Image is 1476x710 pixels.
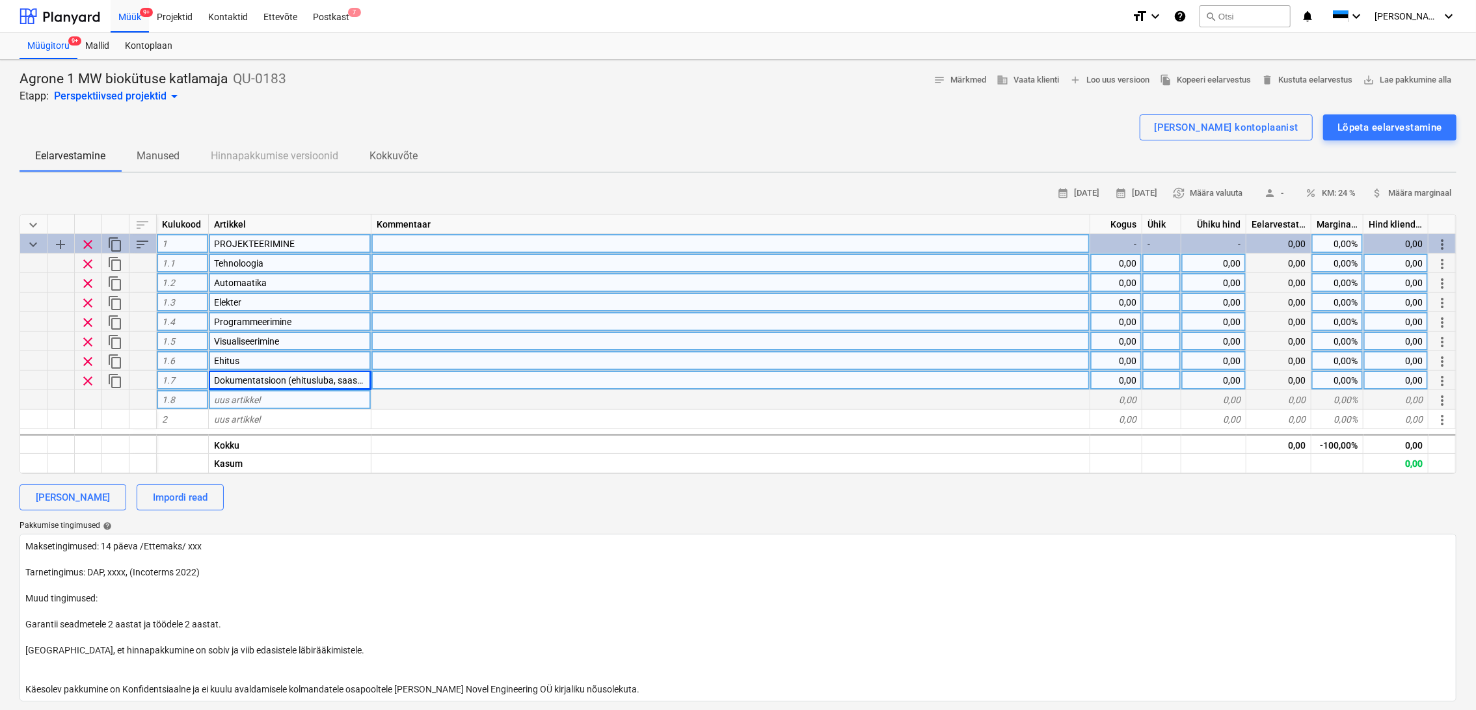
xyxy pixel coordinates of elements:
[1181,254,1246,273] div: 0,00
[1246,234,1311,254] div: 0,00
[153,489,208,506] div: Impordi read
[933,73,986,88] span: Märkmed
[1363,215,1429,234] div: Hind kliendile
[1142,215,1181,234] div: Ühik
[1181,273,1246,293] div: 0,00
[1115,186,1157,201] span: [DATE]
[1173,187,1185,199] span: currency_exchange
[20,534,1456,702] textarea: Maksetingimused: 14 päeva /Ettemaks/ xxx Tarnetingimus: DAP, xxxx, (Incoterms 2022) Muud tingimus...
[214,395,260,405] span: uus artikkel
[35,148,105,164] p: Eelarvestamine
[1301,8,1314,24] i: notifications
[1246,312,1311,332] div: 0,00
[1090,254,1142,273] div: 0,00
[100,521,112,531] span: help
[371,215,1090,234] div: Kommentaar
[117,33,180,59] a: Kontoplaan
[20,33,77,59] div: Müügitoru
[1090,312,1142,332] div: 0,00
[20,484,126,510] button: [PERSON_NAME]
[162,297,175,308] span: 1.3
[80,256,96,272] span: Eemalda rida
[1349,8,1364,24] i: keyboard_arrow_down
[1264,187,1276,199] span: person
[36,489,110,506] div: [PERSON_NAME]
[20,33,77,59] a: Müügitoru9+
[1246,434,1311,454] div: 0,00
[77,33,117,59] a: Mallid
[1090,273,1142,293] div: 0,00
[1311,390,1363,410] div: 0,00%
[369,148,418,164] p: Kokkuvõte
[1311,410,1363,429] div: 0,00%
[107,295,123,311] span: Dubleeri rida
[1434,373,1450,389] span: Rohkem toiminguid
[233,70,286,88] p: QU-0183
[1363,254,1429,273] div: 0,00
[140,8,153,17] span: 9+
[162,258,175,269] span: 1.1
[1434,237,1450,252] span: Rohkem toiminguid
[1147,8,1163,24] i: keyboard_arrow_down
[1246,254,1311,273] div: 0,00
[135,237,150,252] span: Sorteeri read kategooriasiseselt
[1311,293,1363,312] div: 0,00%
[137,484,224,510] button: Impordi read
[80,237,96,252] span: Eemalda rida
[1363,293,1429,312] div: 0,00
[1305,187,1317,199] span: percent
[991,70,1064,90] button: Vaata klienti
[162,278,175,288] span: 1.2
[1258,186,1289,201] span: -
[162,317,175,327] span: 1.4
[80,295,96,311] span: Eemalda rida
[1052,183,1105,204] button: [DATE]
[80,354,96,369] span: Eemalda rida
[214,375,402,386] span: Dokumentatsioon (ehitusluba, saasteluba jms)
[1110,183,1162,204] button: [DATE]
[1363,273,1429,293] div: 0,00
[1311,273,1363,293] div: 0,00%
[1090,410,1142,429] div: 0,00
[1173,186,1242,201] span: Määra valuuta
[1311,332,1363,351] div: 0,00%
[80,334,96,350] span: Eemalda rida
[1069,73,1149,88] span: Loo uus versioon
[209,215,371,234] div: Artikkel
[1246,273,1311,293] div: 0,00
[1155,70,1256,90] button: Kopeeri eelarvestus
[1057,186,1099,201] span: [DATE]
[80,315,96,330] span: Eemalda rida
[1366,183,1456,204] button: Määra marginaal
[1246,332,1311,351] div: 0,00
[80,373,96,389] span: Eemalda rida
[209,434,371,454] div: Kokku
[1434,315,1450,330] span: Rohkem toiminguid
[1200,5,1291,27] button: Otsi
[214,239,295,249] span: PROJEKTEERIMINE
[162,336,175,347] span: 1.5
[348,8,361,17] span: 7
[997,73,1059,88] span: Vaata klienti
[1090,234,1142,254] div: -
[1090,332,1142,351] div: 0,00
[1246,390,1311,410] div: 0,00
[933,74,945,86] span: notes
[1434,354,1450,369] span: Rohkem toiminguid
[1363,332,1429,351] div: 0,00
[53,237,68,252] span: Lisa reale alamkategooria
[1181,410,1246,429] div: 0,00
[107,276,123,291] span: Dubleeri rida
[1300,183,1361,204] button: KM: 24 %
[1363,390,1429,410] div: 0,00
[214,297,241,308] span: Elekter
[214,317,291,327] span: Programmeerimine
[1371,186,1451,201] span: Määra marginaal
[68,36,81,46] span: 9+
[1246,410,1311,429] div: 0,00
[209,454,371,473] div: Kasum
[25,237,41,252] span: Ahenda kategooria
[107,373,123,389] span: Dubleeri rida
